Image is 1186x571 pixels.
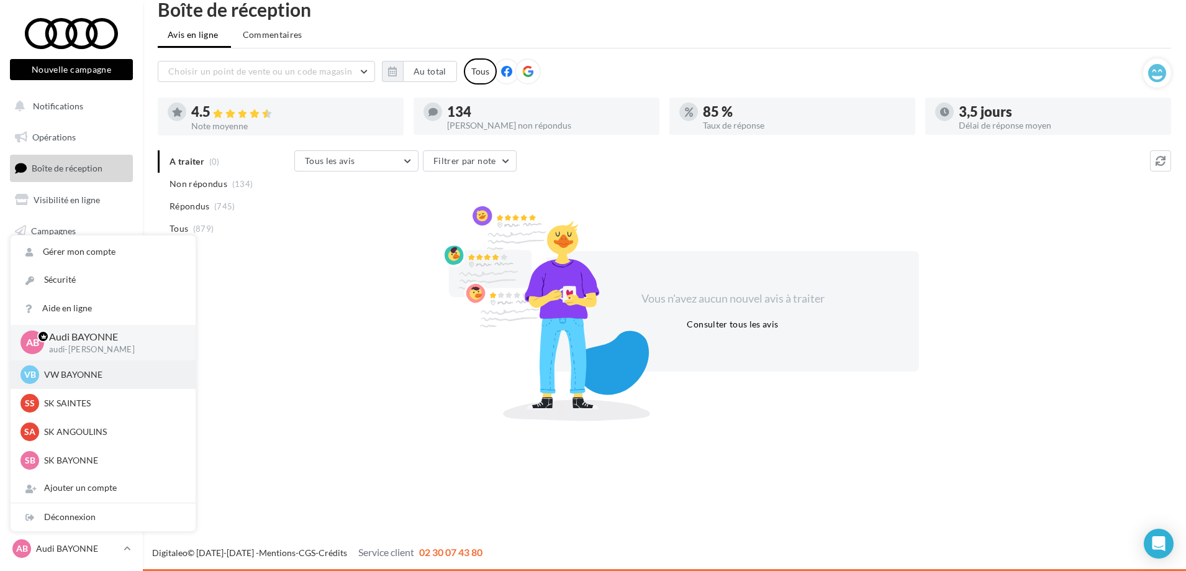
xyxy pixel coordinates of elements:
[243,29,302,41] span: Commentaires
[419,546,482,558] span: 02 30 07 43 80
[703,121,905,130] div: Taux de réponse
[25,397,35,409] span: SS
[26,336,39,350] span: AB
[32,132,76,142] span: Opérations
[24,368,36,381] span: VB
[49,330,176,344] p: Audi BAYONNE
[170,178,227,190] span: Non répondus
[191,105,394,119] div: 4.5
[232,179,253,189] span: (134)
[158,61,375,82] button: Choisir un point de vente ou un code magasin
[11,266,196,294] a: Sécurité
[403,61,457,82] button: Au total
[7,155,135,181] a: Boîte de réception
[32,163,102,173] span: Boîte de réception
[44,454,181,467] p: SK BAYONNE
[44,397,181,409] p: SK SAINTES
[214,201,235,211] span: (745)
[447,121,650,130] div: [PERSON_NAME] non répondus
[626,291,840,307] div: Vous n'avez aucun nouvel avis à traiter
[168,66,352,76] span: Choisir un point de vente ou un code magasin
[259,547,296,558] a: Mentions
[382,61,457,82] button: Au total
[7,124,135,150] a: Opérations
[49,344,176,355] p: audi-[PERSON_NAME]
[7,93,130,119] button: Notifications
[33,101,83,111] span: Notifications
[11,474,196,502] div: Ajouter un compte
[34,194,100,205] span: Visibilité en ligne
[959,105,1161,119] div: 3,5 jours
[703,105,905,119] div: 85 %
[36,542,119,555] p: Audi BAYONNE
[11,503,196,531] div: Déconnexion
[7,249,135,275] a: Médiathèque
[170,222,188,235] span: Tous
[319,547,347,558] a: Crédits
[305,155,355,166] span: Tous les avis
[7,280,135,316] a: AFFICHAGE PRESSE MD
[959,121,1161,130] div: Délai de réponse moyen
[11,295,196,322] a: Aide en ligne
[7,187,135,213] a: Visibilité en ligne
[170,200,210,212] span: Répondus
[423,150,517,171] button: Filtrer par note
[31,225,76,235] span: Campagnes
[10,59,133,80] button: Nouvelle campagne
[16,542,28,555] span: AB
[682,317,783,332] button: Consulter tous les avis
[152,547,482,558] span: © [DATE]-[DATE] - - -
[10,537,133,560] a: AB Audi BAYONNE
[44,426,181,438] p: SK ANGOULINS
[447,105,650,119] div: 134
[193,224,214,234] span: (879)
[44,368,181,381] p: VW BAYONNE
[1144,529,1174,559] div: Open Intercom Messenger
[191,122,394,130] div: Note moyenne
[11,238,196,266] a: Gérer mon compte
[358,546,414,558] span: Service client
[294,150,419,171] button: Tous les avis
[464,58,497,85] div: Tous
[7,218,135,244] a: Campagnes
[25,454,35,467] span: SB
[152,547,188,558] a: Digitaleo
[299,547,315,558] a: CGS
[24,426,35,438] span: SA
